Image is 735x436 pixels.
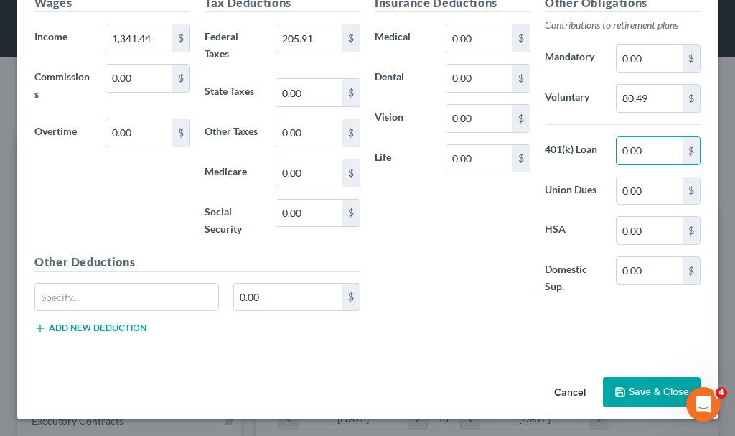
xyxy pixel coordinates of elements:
[512,65,530,92] div: $
[446,145,512,172] input: 0.00
[686,387,721,422] iframe: Intercom live chat
[367,144,439,173] label: Life
[276,79,342,106] input: 0.00
[683,217,700,244] div: $
[276,200,342,227] input: 0.00
[276,159,342,187] input: 0.00
[538,84,609,113] label: Voluntary
[446,105,512,132] input: 0.00
[617,45,683,72] input: 0.00
[716,387,727,399] span: 4
[617,257,683,284] input: 0.00
[106,65,172,92] input: 0.00
[197,199,268,242] label: Social Security
[34,30,67,42] span: Income
[617,85,683,112] input: 0.00
[512,24,530,52] div: $
[197,78,268,107] label: State Taxes
[342,79,360,106] div: $
[538,256,609,300] label: Domestic Sup.
[683,137,700,164] div: $
[446,24,512,52] input: 0.00
[683,45,700,72] div: $
[342,24,360,52] div: $
[512,105,530,132] div: $
[106,24,172,52] input: 0.00
[617,137,683,164] input: 0.00
[197,24,268,67] label: Federal Taxes
[367,104,439,133] label: Vision
[27,119,98,147] label: Overtime
[683,257,700,284] div: $
[367,24,439,52] label: Medical
[617,177,683,205] input: 0.00
[683,85,700,112] div: $
[538,136,609,165] label: 401(k) Loan
[367,64,439,93] label: Dental
[538,44,609,73] label: Mandatory
[276,119,342,147] input: 0.00
[603,377,701,407] button: Save & Close
[545,18,701,32] p: Contributions to retirement plans
[106,119,172,147] input: 0.00
[197,159,268,187] label: Medicare
[276,24,342,52] input: 0.00
[342,200,360,227] div: $
[342,159,360,187] div: $
[172,24,189,52] div: $
[342,284,360,311] div: $
[683,177,700,205] div: $
[543,379,597,407] button: Cancel
[512,145,530,172] div: $
[172,119,189,147] div: $
[34,254,360,272] h5: Other Deductions
[172,65,189,92] div: $
[617,217,683,244] input: 0.00
[34,323,146,334] button: Add new deduction
[446,65,512,92] input: 0.00
[538,177,609,205] label: Union Dues
[27,64,98,107] label: Commissions
[197,119,268,147] label: Other Taxes
[342,119,360,147] div: $
[538,216,609,245] label: HSA
[234,284,343,311] input: 0.00
[35,284,218,311] input: Specify...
